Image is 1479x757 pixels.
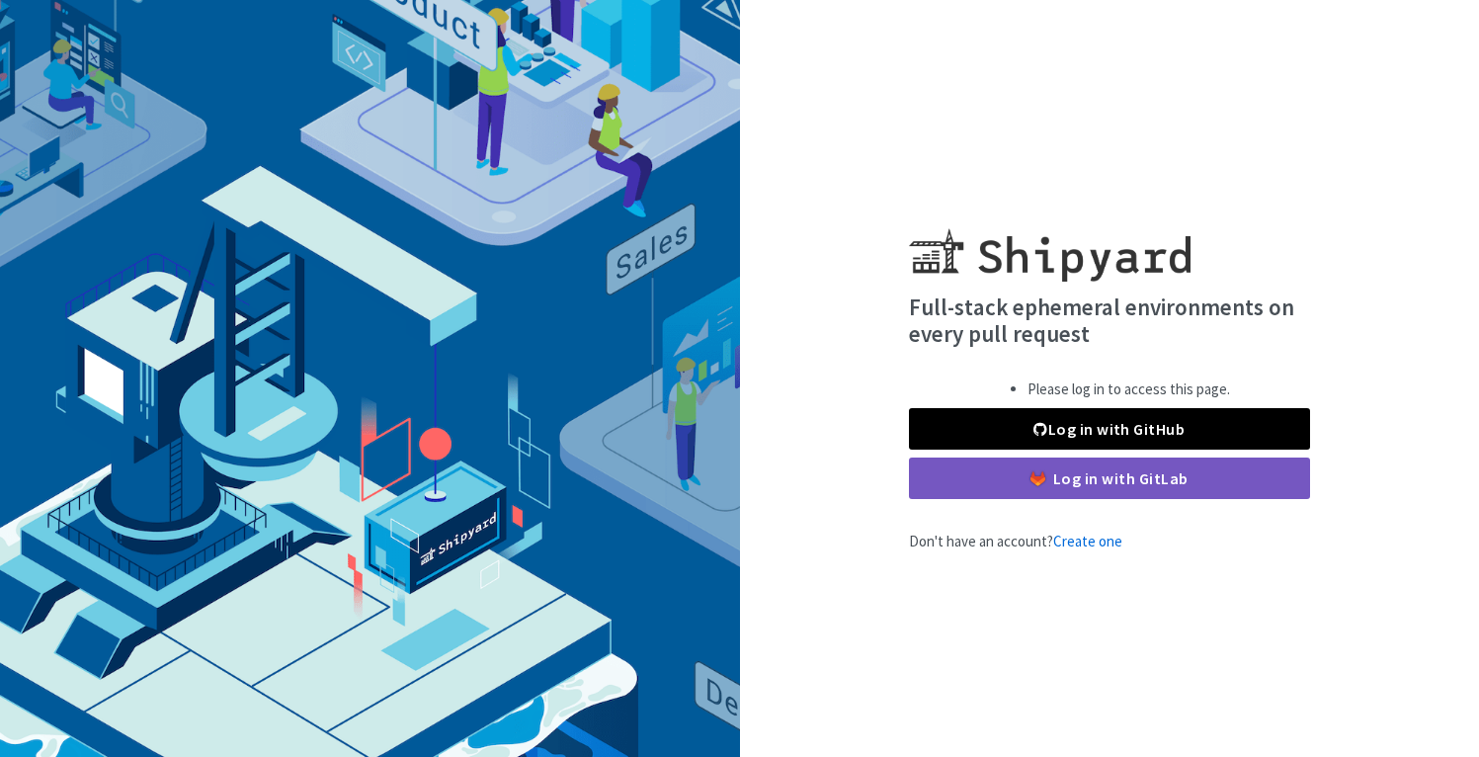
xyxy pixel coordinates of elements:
[1030,471,1045,486] img: gitlab-color.svg
[909,205,1191,282] img: Shipyard logo
[909,458,1310,499] a: Log in with GitLab
[909,408,1310,450] a: Log in with GitHub
[909,294,1310,348] h4: Full-stack ephemeral environments on every pull request
[909,532,1122,550] span: Don't have an account?
[1027,378,1230,401] li: Please log in to access this page.
[1053,532,1122,550] a: Create one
